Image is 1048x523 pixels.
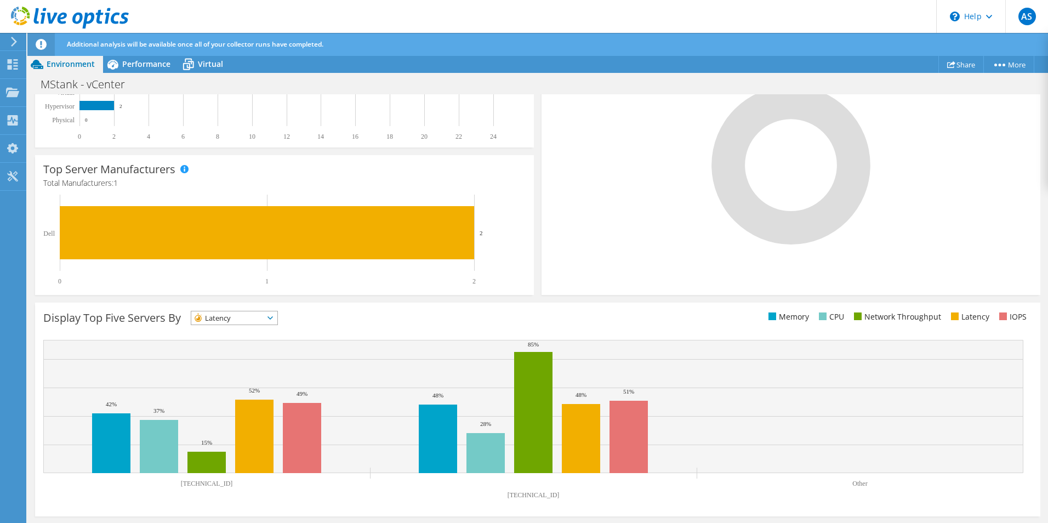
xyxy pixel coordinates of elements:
[576,391,586,398] text: 48%
[623,388,634,395] text: 51%
[67,39,323,49] span: Additional analysis will be available once all of your collector runs have completed.
[198,59,223,69] span: Virtual
[52,116,75,124] text: Physical
[352,133,358,140] text: 16
[490,133,497,140] text: 24
[317,133,324,140] text: 14
[766,311,809,323] li: Memory
[528,341,539,348] text: 85%
[43,177,526,189] h4: Total Manufacturers:
[948,311,989,323] li: Latency
[153,407,164,414] text: 37%
[983,56,1034,73] a: More
[191,311,264,325] span: Latency
[112,133,116,140] text: 2
[122,59,170,69] span: Performance
[816,311,844,323] li: CPU
[58,277,61,285] text: 0
[45,103,75,110] text: Hypervisor
[297,390,307,397] text: 49%
[455,133,462,140] text: 22
[181,480,233,487] text: [TECHNICAL_ID]
[113,178,118,188] span: 1
[508,491,560,499] text: [TECHNICAL_ID]
[249,387,260,394] text: 52%
[950,12,960,21] svg: \n
[432,392,443,399] text: 48%
[480,230,483,236] text: 2
[421,133,428,140] text: 20
[472,277,476,285] text: 2
[201,439,212,446] text: 15%
[43,230,55,237] text: Dell
[85,117,88,123] text: 0
[78,133,81,140] text: 0
[996,311,1027,323] li: IOPS
[181,133,185,140] text: 6
[1018,8,1036,25] span: AS
[283,133,290,140] text: 12
[852,480,867,487] text: Other
[386,133,393,140] text: 18
[43,163,175,175] h3: Top Server Manufacturers
[36,78,142,90] h1: MStank - vCenter
[147,133,150,140] text: 4
[938,56,984,73] a: Share
[216,133,219,140] text: 8
[119,104,122,109] text: 2
[47,59,95,69] span: Environment
[480,420,491,427] text: 28%
[106,401,117,407] text: 42%
[249,133,255,140] text: 10
[851,311,941,323] li: Network Throughput
[265,277,269,285] text: 1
